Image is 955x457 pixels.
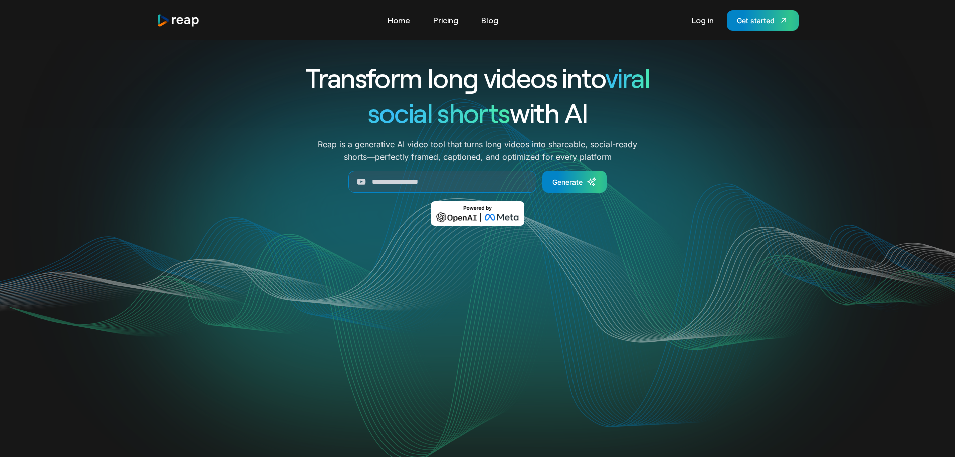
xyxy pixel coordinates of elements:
form: Generate Form [269,171,686,193]
video: Your browser does not support the video tag. [276,240,679,442]
a: Get started [727,10,799,31]
div: Get started [737,15,775,26]
a: Generate [542,171,607,193]
h1: with AI [269,95,686,130]
span: social shorts [368,96,510,129]
div: Generate [552,177,583,187]
a: Log in [687,12,719,28]
a: Home [383,12,415,28]
a: Blog [476,12,503,28]
span: viral [605,61,650,94]
a: home [157,14,200,27]
h1: Transform long videos into [269,60,686,95]
p: Reap is a generative AI video tool that turns long videos into shareable, social-ready shorts—per... [318,138,637,163]
a: Pricing [428,12,463,28]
